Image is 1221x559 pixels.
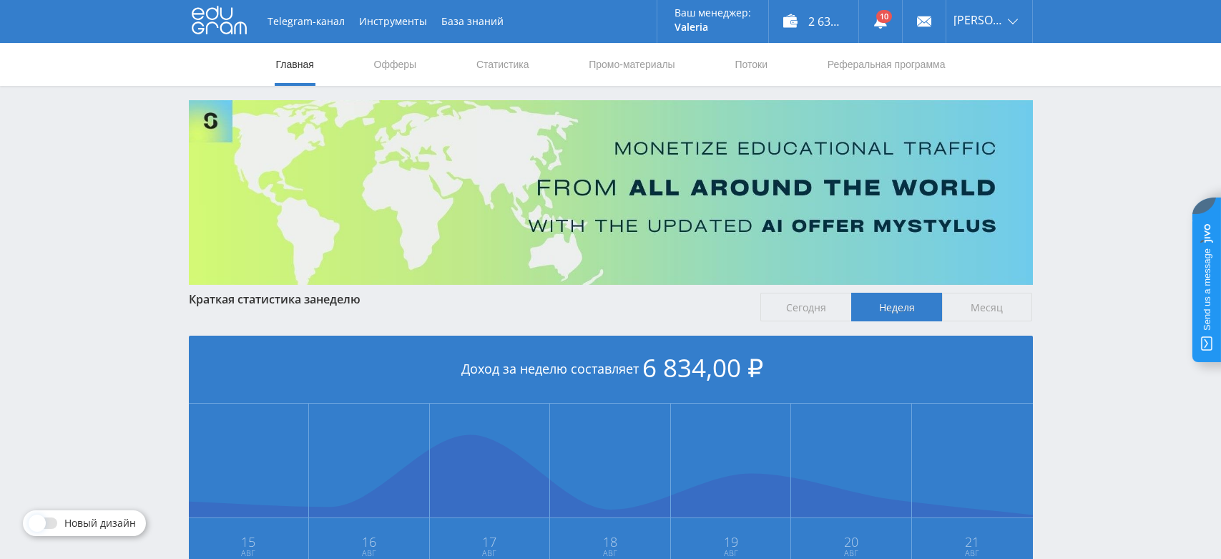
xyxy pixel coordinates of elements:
[316,291,361,307] span: неделю
[942,293,1033,321] span: Месяц
[675,7,751,19] p: Ваш менеджер:
[733,43,769,86] a: Потоки
[760,293,851,321] span: Сегодня
[672,548,790,559] span: Авг
[189,100,1033,285] img: Banner
[826,43,947,86] a: Реферальная программа
[913,536,1032,548] span: 21
[913,548,1032,559] span: Авг
[642,351,763,384] span: 6 834,00 ₽
[310,536,428,548] span: 16
[373,43,418,86] a: Офферы
[792,536,911,548] span: 20
[953,14,1004,26] span: [PERSON_NAME]
[189,293,747,306] div: Краткая статистика за
[672,536,790,548] span: 19
[189,336,1033,404] div: Доход за неделю составляет
[551,536,670,548] span: 18
[431,548,549,559] span: Авг
[551,548,670,559] span: Авг
[851,293,942,321] span: Неделя
[190,536,308,548] span: 15
[275,43,315,86] a: Главная
[190,548,308,559] span: Авг
[675,21,751,33] p: Valeria
[792,548,911,559] span: Авг
[64,517,136,529] span: Новый дизайн
[587,43,676,86] a: Промо-материалы
[310,548,428,559] span: Авг
[475,43,531,86] a: Статистика
[431,536,549,548] span: 17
